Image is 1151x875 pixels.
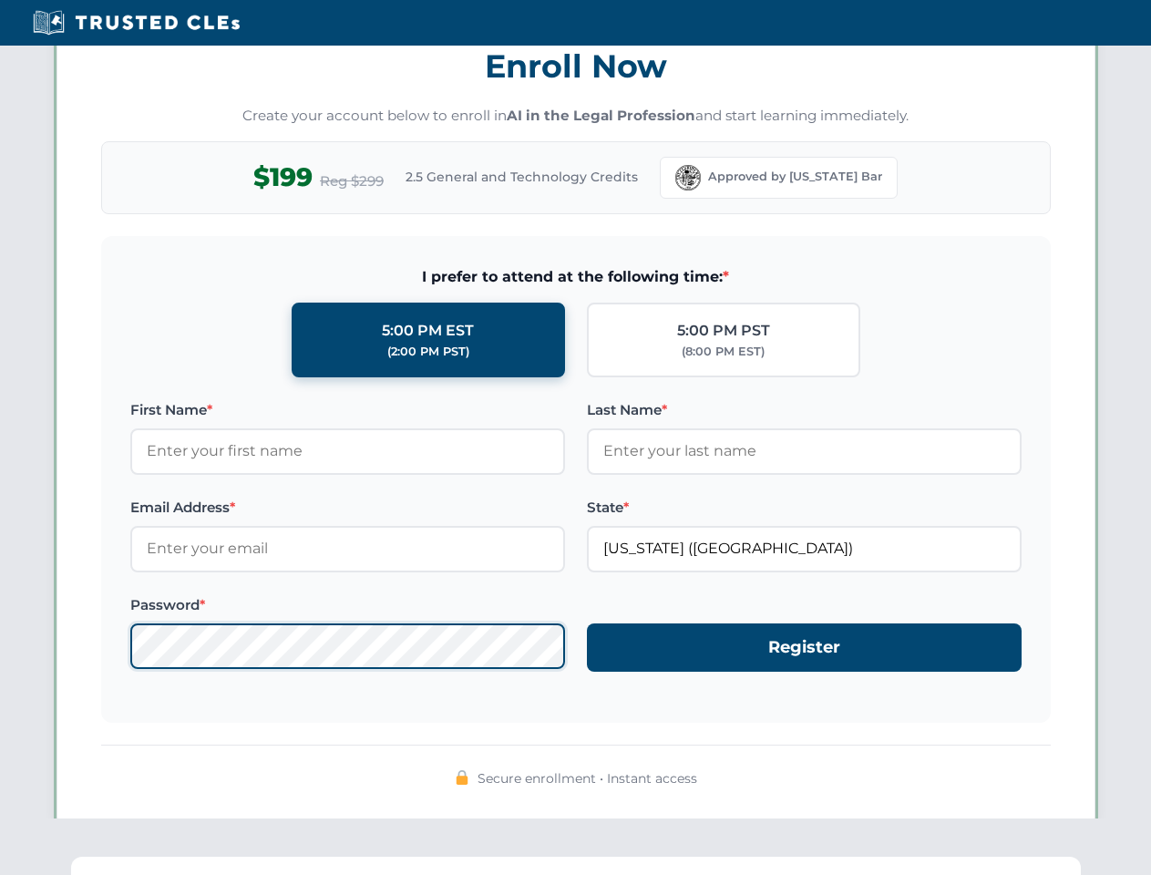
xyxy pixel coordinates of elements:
[455,770,469,785] img: 🔒
[27,9,245,36] img: Trusted CLEs
[320,170,384,192] span: Reg $299
[101,37,1051,95] h3: Enroll Now
[478,768,697,788] span: Secure enrollment • Instant access
[130,265,1022,289] span: I prefer to attend at the following time:
[101,106,1051,127] p: Create your account below to enroll in and start learning immediately.
[587,428,1022,474] input: Enter your last name
[587,399,1022,421] label: Last Name
[387,343,469,361] div: (2:00 PM PST)
[682,343,765,361] div: (8:00 PM EST)
[708,168,882,186] span: Approved by [US_STATE] Bar
[130,594,565,616] label: Password
[677,319,770,343] div: 5:00 PM PST
[507,107,695,124] strong: AI in the Legal Profession
[587,623,1022,672] button: Register
[130,497,565,519] label: Email Address
[130,428,565,474] input: Enter your first name
[587,497,1022,519] label: State
[675,165,701,190] img: Florida Bar
[130,526,565,571] input: Enter your email
[587,526,1022,571] input: Florida (FL)
[253,157,313,198] span: $199
[382,319,474,343] div: 5:00 PM EST
[406,167,638,187] span: 2.5 General and Technology Credits
[130,399,565,421] label: First Name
